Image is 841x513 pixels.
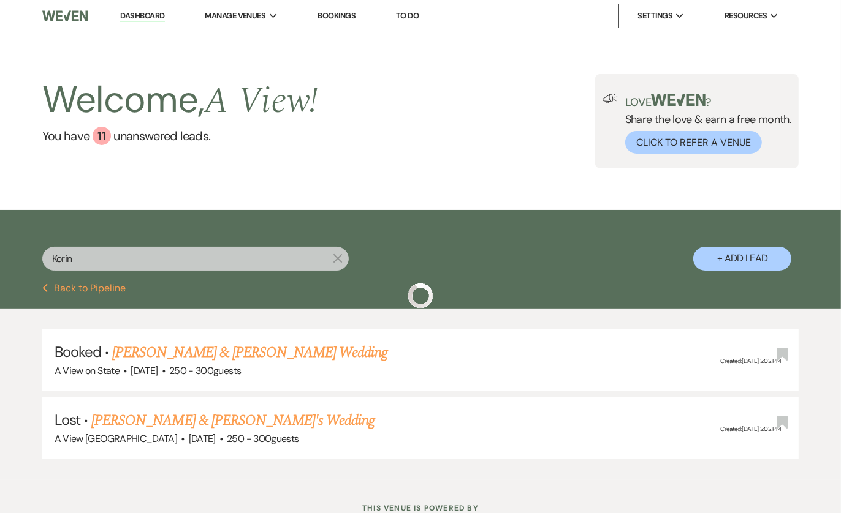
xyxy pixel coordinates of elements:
[625,94,792,108] p: Love ?
[42,74,318,127] h2: Welcome,
[169,364,241,377] span: 250 - 300 guests
[42,3,88,29] img: Weven Logo
[91,410,375,432] a: [PERSON_NAME] & [PERSON_NAME]'s Wedding
[42,247,349,271] input: Search by name, event date, email address or phone number
[112,342,387,364] a: [PERSON_NAME] & [PERSON_NAME] Wedding
[189,432,216,445] span: [DATE]
[131,364,158,377] span: [DATE]
[618,94,792,154] div: Share the love & earn a free month.
[637,10,672,22] span: Settings
[651,94,706,106] img: weven-logo-green.svg
[720,425,780,433] span: Created: [DATE] 2:02 PM
[318,10,356,21] a: Bookings
[55,364,120,377] span: A View on State
[603,94,618,103] img: loud-speaker-illustration.svg
[227,432,299,445] span: 250 - 300 guests
[42,283,126,293] button: Back to Pipeline
[720,357,780,365] span: Created: [DATE] 2:02 PM
[408,283,433,308] img: loading spinner
[55,410,80,429] span: Lost
[93,127,111,145] div: 11
[55,342,101,361] span: Booked
[120,10,164,22] a: Dashboard
[204,73,318,129] span: A View !
[396,10,419,21] a: To Do
[205,10,265,22] span: Manage Venues
[625,131,762,154] button: Click to Refer a Venue
[725,10,767,22] span: Resources
[42,127,318,145] a: You have 11 unanswered leads.
[55,432,178,445] span: A View [GEOGRAPHIC_DATA]
[693,247,791,271] button: + Add Lead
